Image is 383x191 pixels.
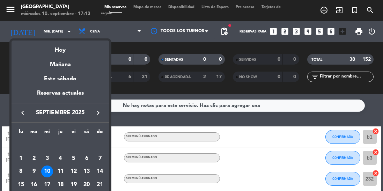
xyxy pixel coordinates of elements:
div: 13 [81,166,93,177]
td: 6 de septiembre de 2025 [80,152,93,165]
div: 1 [15,153,27,164]
div: 3 [41,153,53,164]
div: 15 [15,179,27,191]
th: lunes [14,128,28,139]
div: Hoy [12,41,109,55]
td: 12 de septiembre de 2025 [67,165,80,178]
i: keyboard_arrow_right [94,109,102,117]
div: 10 [41,166,53,177]
td: SEP. [14,139,106,152]
td: 9 de septiembre de 2025 [28,165,41,178]
th: miércoles [40,128,54,139]
td: 1 de septiembre de 2025 [14,152,28,165]
td: 5 de septiembre de 2025 [67,152,80,165]
button: keyboard_arrow_right [92,108,104,117]
div: 2 [28,153,40,164]
div: 8 [15,166,27,177]
td: 7 de septiembre de 2025 [93,152,106,165]
td: 3 de septiembre de 2025 [40,152,54,165]
td: 2 de septiembre de 2025 [28,152,41,165]
div: 17 [41,179,53,191]
td: 8 de septiembre de 2025 [14,165,28,178]
th: martes [28,128,41,139]
th: jueves [54,128,67,139]
div: 20 [81,179,93,191]
div: 6 [81,153,93,164]
div: 14 [94,166,106,177]
div: 7 [94,153,106,164]
div: 16 [28,179,40,191]
div: 11 [54,166,66,177]
div: 9 [28,166,40,177]
div: 18 [54,179,66,191]
button: keyboard_arrow_left [16,108,29,117]
div: 19 [68,179,80,191]
td: 11 de septiembre de 2025 [54,165,67,178]
i: keyboard_arrow_left [19,109,27,117]
div: 12 [68,166,80,177]
td: 14 de septiembre de 2025 [93,165,106,178]
th: domingo [93,128,106,139]
th: sábado [80,128,93,139]
th: viernes [67,128,80,139]
div: Mañana [12,55,109,69]
td: 4 de septiembre de 2025 [54,152,67,165]
span: septiembre 2025 [29,108,92,117]
td: 13 de septiembre de 2025 [80,165,93,178]
div: 5 [68,153,80,164]
td: 10 de septiembre de 2025 [40,165,54,178]
div: Este sábado [12,69,109,89]
div: 21 [94,179,106,191]
div: 4 [54,153,66,164]
div: Reservas actuales [12,89,109,103]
